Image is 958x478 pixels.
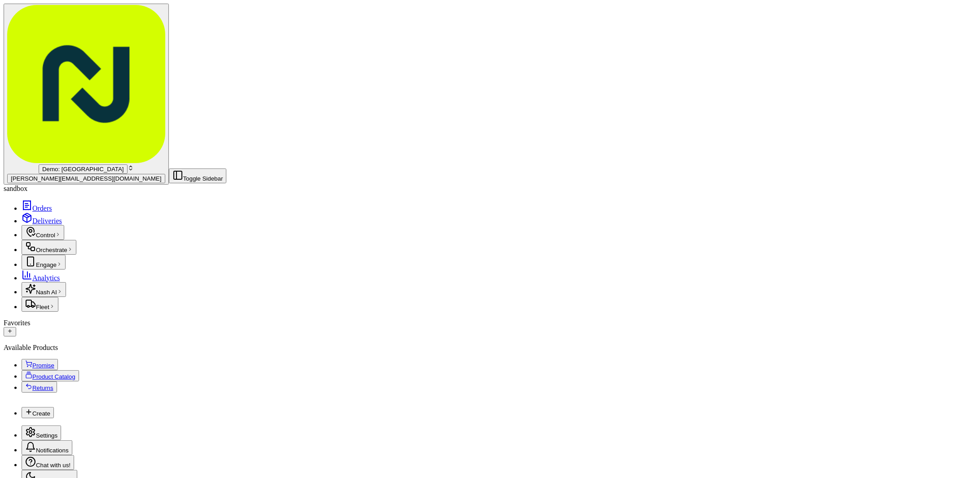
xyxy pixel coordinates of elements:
[22,297,58,312] button: Fleet
[183,175,223,182] span: Toggle Sidebar
[28,139,73,146] span: [PERSON_NAME]
[22,407,54,418] button: Create
[139,115,163,126] button: See all
[32,362,54,369] span: Promise
[9,155,23,169] img: Grace Nketiah
[40,95,124,102] div: We're available if you need us!
[169,168,227,183] button: Toggle Sidebar
[76,202,83,209] div: 💻
[18,164,25,171] img: 1736555255976-a54dd68f-1ca7-489b-9aae-adbdc363a1c4
[22,204,52,212] a: Orders
[32,385,53,391] span: Returns
[11,175,162,182] span: [PERSON_NAME][EMAIL_ADDRESS][DOMAIN_NAME]
[22,282,66,297] button: Nash AI
[75,139,78,146] span: •
[9,36,163,50] p: Welcome 👋
[85,201,144,210] span: API Documentation
[7,174,165,183] button: [PERSON_NAME][EMAIL_ADDRESS][DOMAIN_NAME]
[9,131,23,145] img: Frederick Szydlowski
[79,139,98,146] span: [DATE]
[36,304,49,310] span: Fleet
[22,440,72,455] button: Notifications
[40,86,147,95] div: Start new chat
[25,373,75,380] a: Product Catalog
[36,247,67,253] span: Orchestrate
[22,370,79,381] button: Product Catalog
[9,86,25,102] img: 1736555255976-a54dd68f-1ca7-489b-9aae-adbdc363a1c4
[22,381,57,393] button: Returns
[5,197,72,213] a: 📗Knowledge Base
[23,58,162,67] input: Got a question? Start typing here...
[36,432,57,439] span: Settings
[153,89,163,99] button: Start new chat
[22,217,62,225] a: Deliveries
[39,164,128,174] button: Demo: [GEOGRAPHIC_DATA]
[22,255,66,270] button: Engage
[28,164,73,171] span: [PERSON_NAME]
[9,9,27,27] img: Nash
[32,217,62,225] span: Deliveries
[22,455,74,470] button: Chat with us!
[22,225,64,240] button: Control
[36,289,57,296] span: Nash AI
[36,462,71,469] span: Chat with us!
[32,274,60,282] span: Analytics
[72,197,148,213] a: 💻API Documentation
[22,274,60,282] a: Analytics
[18,201,69,210] span: Knowledge Base
[25,385,53,391] a: Returns
[36,261,57,268] span: Engage
[42,166,124,173] span: Demo: [GEOGRAPHIC_DATA]
[9,117,60,124] div: Past conversations
[4,185,954,193] div: sandbox
[4,319,954,327] div: Favorites
[4,4,169,185] button: Demo: [GEOGRAPHIC_DATA][PERSON_NAME][EMAIL_ADDRESS][DOMAIN_NAME]
[19,86,35,102] img: 4920774857489_3d7f54699973ba98c624_72.jpg
[32,410,50,417] span: Create
[89,223,109,230] span: Pylon
[4,344,954,352] div: Available Products
[79,164,98,171] span: [DATE]
[36,447,69,454] span: Notifications
[22,425,61,440] button: Settings
[22,240,76,255] button: Orchestrate
[22,359,58,370] button: Promise
[9,202,16,209] div: 📗
[63,222,109,230] a: Powered byPylon
[36,232,55,239] span: Control
[32,204,52,212] span: Orders
[75,164,78,171] span: •
[25,362,54,369] a: Promise
[32,373,75,380] span: Product Catalog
